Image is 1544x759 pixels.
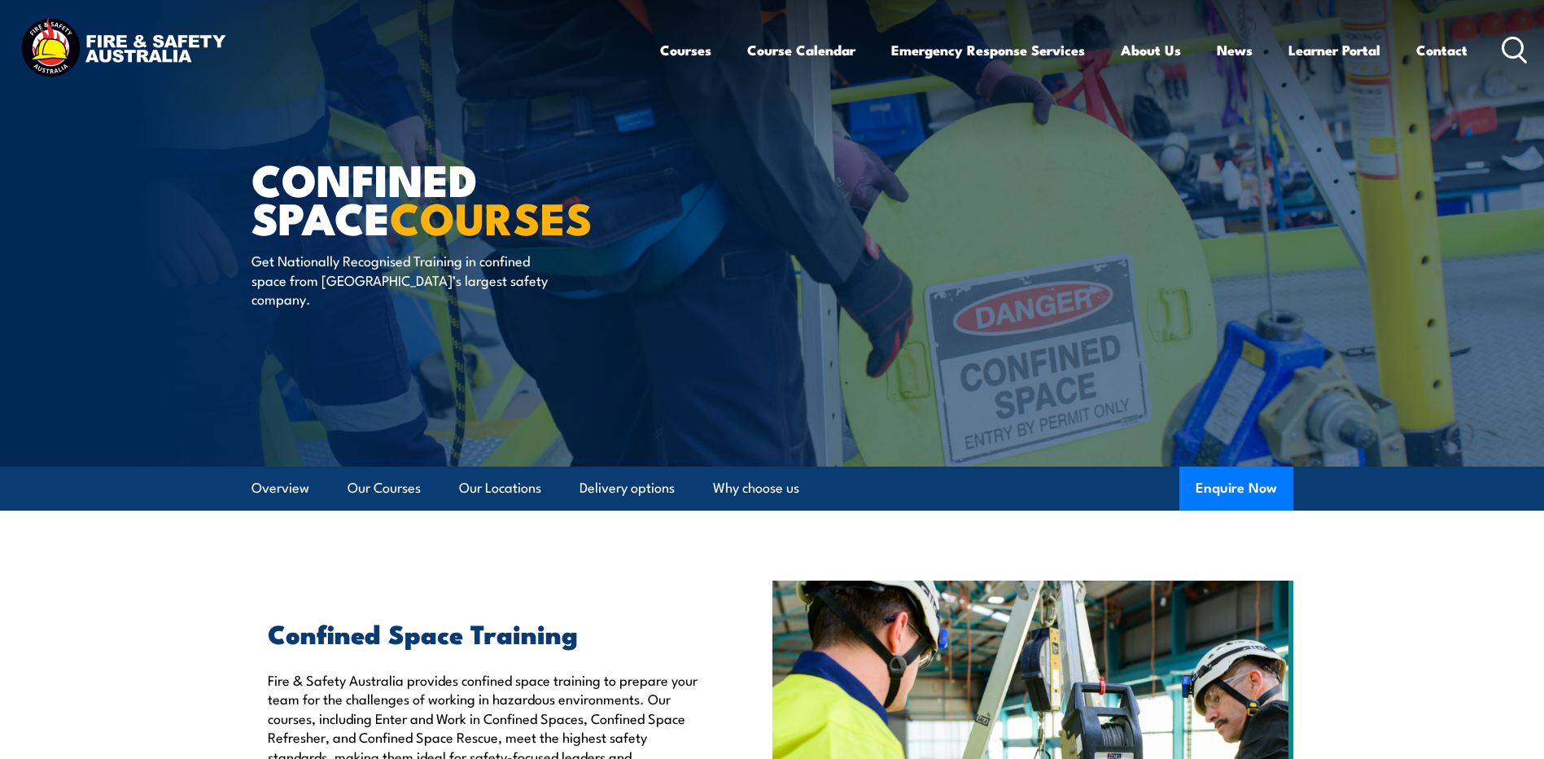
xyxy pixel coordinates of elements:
a: Emergency Response Services [891,29,1085,72]
a: Courses [660,29,711,72]
a: Our Courses [348,467,421,510]
a: Course Calendar [747,29,855,72]
a: About Us [1121,29,1181,72]
a: Our Locations [459,467,541,510]
strong: COURSES [390,182,593,250]
button: Enquire Now [1179,467,1293,511]
a: Delivery options [580,467,675,510]
a: Contact [1416,29,1467,72]
a: News [1217,29,1253,72]
a: Overview [252,467,309,510]
h1: Confined Space [252,160,654,235]
a: Why choose us [713,467,799,510]
h2: Confined Space Training [268,621,698,644]
a: Learner Portal [1288,29,1380,72]
p: Get Nationally Recognised Training in confined space from [GEOGRAPHIC_DATA]’s largest safety comp... [252,251,549,308]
